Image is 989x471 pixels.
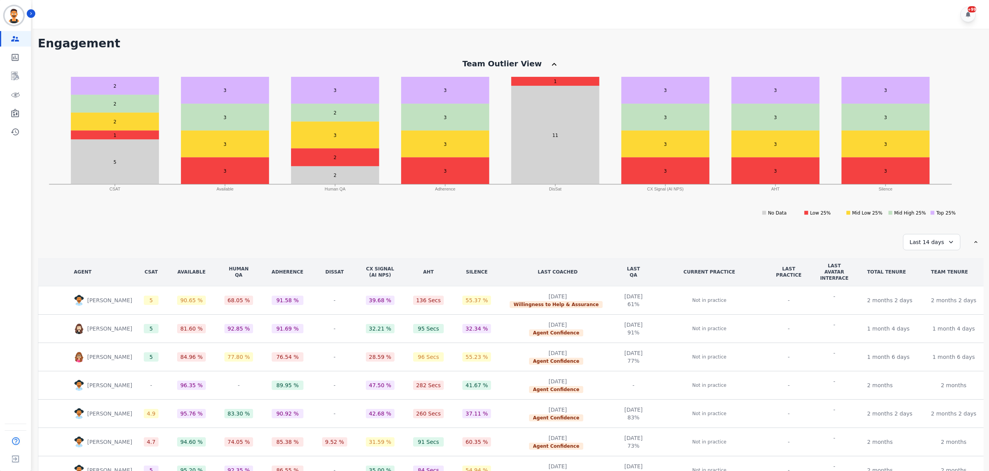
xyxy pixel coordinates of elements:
text: Low 25% [810,210,830,216]
p: Not in practice [692,381,726,389]
div: [DATE] [624,406,643,414]
text: 3 [664,142,667,147]
div: 83.30 % [227,410,250,417]
text: 11 [552,133,558,138]
text: 3 [333,88,336,93]
text: 1 [554,79,557,84]
div: 2 months [941,381,967,389]
div: 95 Secs [418,325,439,332]
div: [DATE] [529,349,586,357]
div: 91% [624,329,643,336]
div: CURRENT PRACTICE [661,269,757,275]
div: 55.37 % [465,296,488,304]
text: 3 [664,88,667,93]
text: Human QA [324,187,345,191]
text: No Data [768,210,786,216]
div: +99 [968,6,976,12]
div: 2 months [941,438,967,446]
text: 3 [664,115,667,120]
text: Adherence [435,187,455,191]
div: 83% [624,414,643,421]
div: [DATE] [624,293,643,300]
div: Silence [462,269,491,275]
div: - [322,381,347,390]
div: 60.35 % [465,438,488,446]
text: 3 [664,168,667,174]
div: 61% [624,300,643,308]
text: 3 [884,142,887,147]
p: Not in practice [692,353,726,361]
div: 95.76 % [180,410,203,417]
text: 3 [443,168,446,174]
text: 3 [443,142,446,147]
div: Last 14 days [903,234,960,250]
img: Rounded avatar [74,352,84,362]
text: 3 [223,115,226,120]
div: 77.80 % [227,353,250,361]
img: Rounded avatar [74,436,84,447]
text: 5 [113,159,116,165]
text: 3 [774,142,777,147]
img: Rounded avatar [74,295,84,306]
div: 5 [150,325,153,332]
span: Agent Confidence [529,414,583,421]
div: - [833,349,835,357]
div: - [322,352,347,362]
div: - [776,381,801,389]
div: 92.85 % [227,325,250,332]
div: 96.35 % [180,381,203,389]
text: 2 [333,155,336,160]
div: LAST AVATAR INTERFACE [820,263,848,281]
text: 3 [774,168,777,174]
span: Agent Confidence [529,358,583,365]
div: 2 months 2 days [931,410,976,417]
span: Agent Confidence [529,329,583,336]
div: - [322,324,347,333]
div: - [776,353,801,361]
div: [DATE] [529,462,586,470]
div: - [776,325,801,332]
div: - [776,438,801,446]
p: [PERSON_NAME] [87,353,135,361]
div: - [624,381,643,389]
div: 1 month 4 days [867,325,910,332]
div: 55.23 % [465,353,488,361]
text: 3 [884,115,887,120]
text: 3 [884,168,887,174]
text: 2 [333,173,336,178]
div: - [144,381,159,390]
div: Human QA [224,266,253,278]
div: AHT [413,269,444,275]
div: CSAT [144,269,159,275]
text: Mid Low 25% [852,210,882,216]
div: 2 months [867,381,893,389]
div: 9.52 % [325,438,344,446]
div: - [833,377,835,385]
div: 4.9 [147,410,155,417]
div: 42.68 % [369,410,391,417]
text: CX Signal (AI NPS) [647,187,683,191]
div: AGENT [74,269,92,275]
p: [PERSON_NAME] [87,296,135,304]
text: 3 [223,142,226,147]
div: [DATE] [529,321,586,329]
div: 1 month 4 days [932,325,975,332]
text: DisSat [549,187,561,191]
text: 2 [113,83,116,89]
div: 31.59 % [369,438,391,446]
div: 96 Secs [418,353,439,361]
div: 77% [624,357,643,365]
text: 2 [113,119,116,125]
div: [DATE] [529,406,586,414]
img: Rounded avatar [74,380,84,391]
div: 39.68 % [369,296,391,304]
div: 2 months 2 days [931,296,976,304]
div: 84.96 % [180,353,203,361]
div: 91 Secs [418,438,439,446]
div: 282 Secs [416,381,441,389]
div: 47.50 % [369,381,391,389]
text: Top 25% [936,210,955,216]
div: 5 [150,353,153,361]
span: Agent Confidence [529,443,583,450]
div: 85.38 % [276,438,299,446]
